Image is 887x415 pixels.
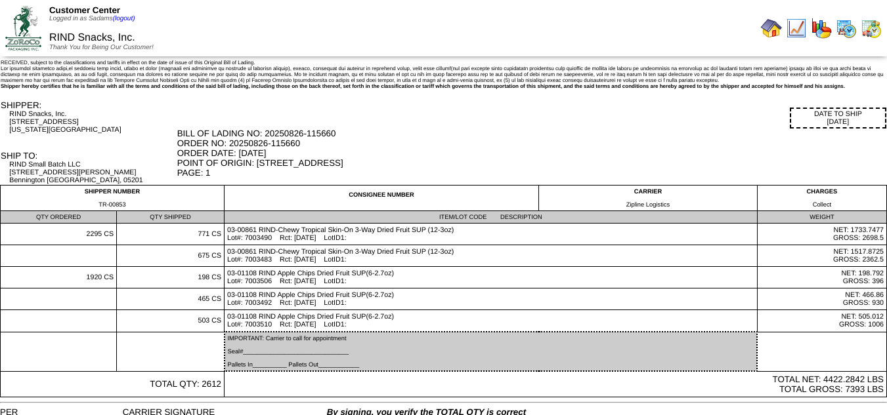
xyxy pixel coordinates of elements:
td: CHARGES [757,186,886,211]
div: RIND Snacks, Inc. [STREET_ADDRESS] [US_STATE][GEOGRAPHIC_DATA] [9,110,175,134]
span: Thank You for Being Our Customer! [49,44,154,51]
td: TOTAL NET: 4422.2842 LBS TOTAL GROSS: 7393 LBS [225,371,887,397]
img: line_graph.gif [786,18,807,39]
td: NET: 505.012 GROSS: 1006 [757,310,886,332]
td: NET: 1733.7477 GROSS: 2698.5 [757,224,886,245]
td: NET: 466.86 GROSS: 930 [757,288,886,310]
td: NET: 198.792 GROSS: 396 [757,267,886,288]
td: CONSIGNEE NUMBER [225,186,539,211]
span: Customer Center [49,5,120,15]
div: RIND Small Batch LLC [STREET_ADDRESS][PERSON_NAME] Bennington [GEOGRAPHIC_DATA], 05201 [9,161,175,184]
td: 03-01108 RIND Apple Chips Dried Fruit SUP(6-2.7oz) Lot#: 7003510 Rct: [DATE] LotID1: [225,310,758,332]
td: SHIPPER NUMBER [1,186,225,211]
td: 675 CS [117,245,225,267]
td: TOTAL QTY: 2612 [1,371,225,397]
td: 771 CS [117,224,225,245]
td: CARRIER [539,186,758,211]
span: RIND Snacks, Inc. [49,32,135,43]
td: 03-01108 RIND Apple Chips Dried Fruit SUP(6-2.7oz) Lot#: 7003492 Rct: [DATE] LotID1: [225,288,758,310]
td: 465 CS [117,288,225,310]
div: Zipline Logistics [542,201,754,208]
td: 1920 CS [1,267,117,288]
div: Shipper hereby certifies that he is familiar with all the terms and conditions of the said bill o... [1,83,886,89]
td: 03-00861 RIND-Chewy Tropical Skin-On 3-Way Dried Fruit SUP (12-3oz) Lot#: 7003490 Rct: [DATE] Lot... [225,224,758,245]
img: home.gif [761,18,782,39]
img: graph.gif [811,18,832,39]
span: Logged in as Sadams [49,15,135,22]
div: DATE TO SHIP [DATE] [790,108,886,128]
td: 503 CS [117,310,225,332]
td: NET: 1517.8725 GROSS: 2362.5 [757,245,886,267]
div: Collect [760,201,884,208]
td: 03-01108 RIND Apple Chips Dried Fruit SUP(6-2.7oz) Lot#: 7003506 Rct: [DATE] LotID1: [225,267,758,288]
td: IMPORTANT: Carrier to call for appointment Seal#_______________________________ Pallets In_______... [225,332,758,371]
div: SHIPPER: [1,100,176,110]
div: BILL OF LADING NO: 20250826-115660 ORDER NO: 20250826-115660 ORDER DATE: [DATE] POINT OF ORIGIN: ... [177,128,886,178]
img: calendarprod.gif [836,18,857,39]
div: SHIP TO: [1,151,176,161]
td: ITEM/LOT CODE DESCRIPTION [225,211,758,224]
td: 03-00861 RIND-Chewy Tropical Skin-On 3-Way Dried Fruit SUP (12-3oz) Lot#: 7003483 Rct: [DATE] Lot... [225,245,758,267]
td: QTY ORDERED [1,211,117,224]
td: QTY SHIPPED [117,211,225,224]
td: 2295 CS [1,224,117,245]
div: TR-00853 [3,201,221,208]
img: calendarinout.gif [861,18,882,39]
img: ZoRoCo_Logo(Green%26Foil)%20jpg.webp [5,6,41,50]
td: 198 CS [117,267,225,288]
a: (logout) [113,15,135,22]
td: WEIGHT [757,211,886,224]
